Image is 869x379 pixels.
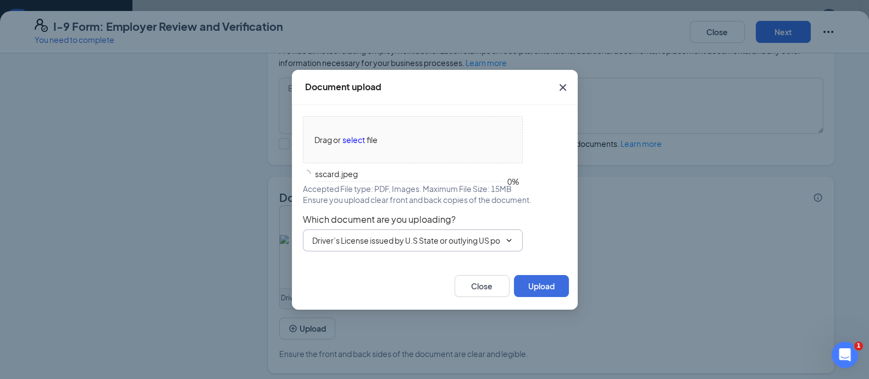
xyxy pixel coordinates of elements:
span: Drag orselectfile [303,117,522,163]
div: Document upload [305,81,381,93]
span: Ensure you upload clear front and back copies of the document. [303,194,532,205]
span: file [367,134,378,146]
span: Drag or [314,134,341,146]
span: Which document are you uploading? [303,214,567,225]
button: Upload [514,275,569,297]
span: sscard.jpeg [311,168,510,180]
span: 0% [507,178,523,185]
svg: ChevronDown [505,236,513,245]
svg: Cross [556,81,569,94]
input: Select document type [312,234,500,246]
button: Close [455,275,510,297]
span: select [342,134,365,146]
span: Accepted File type: PDF, Images. Maximum File Size: 15MB [303,183,512,194]
span: 1 [854,342,863,350]
iframe: Intercom live chat [832,342,858,368]
span: loading [303,170,311,178]
button: Close [548,70,578,105]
